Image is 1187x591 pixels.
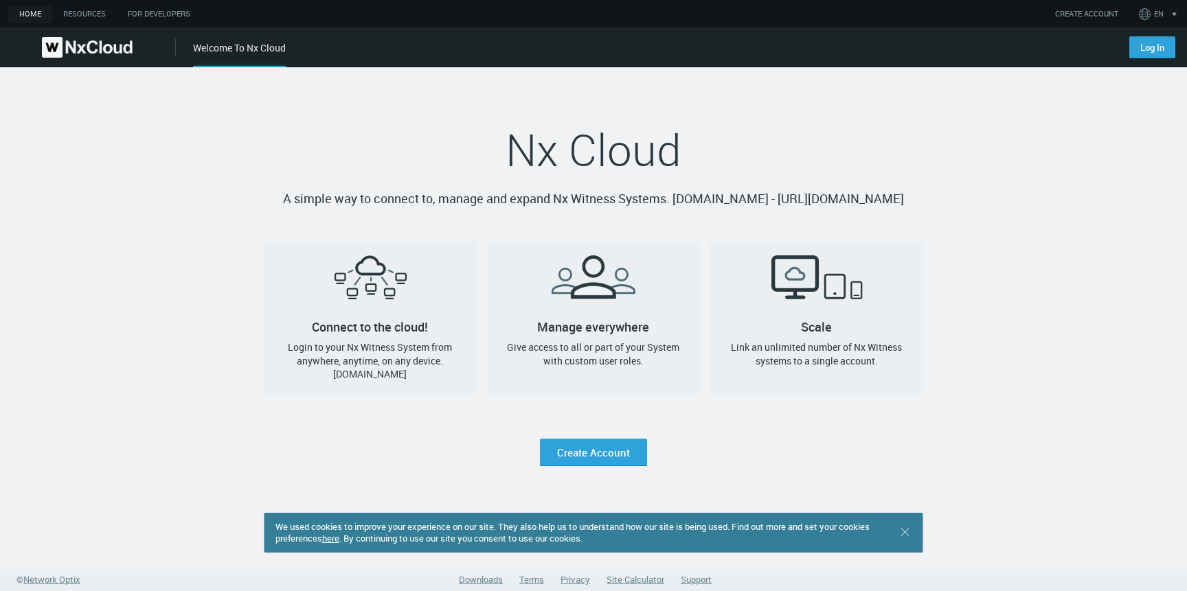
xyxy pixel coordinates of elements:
a: Connect to the cloud!Login to your Nx Witness System from anywhere, anytime, on any device. [DOMA... [264,242,477,395]
h4: Link an unlimited number of Nx Witness systems to a single account. [721,340,912,367]
h2: Connect to the cloud! [264,242,477,327]
span: . By continuing to use our site you consent to use our cookies. [339,532,583,544]
a: For Developers [117,5,201,23]
span: Nx Cloud [506,120,681,179]
a: ScaleLink an unlimited number of Nx Witness systems to a single account. [710,242,923,395]
h2: Scale [710,242,923,327]
a: Privacy [561,573,590,586]
a: CREATE ACCOUNT [1055,8,1118,20]
span: EN [1154,8,1164,20]
h4: Login to your Nx Witness System from anywhere, anytime, on any device. [DOMAIN_NAME] [275,340,466,381]
a: Terms [519,573,544,586]
span: We used cookies to improve your experience on our site. They also help us to understand how our s... [275,520,870,544]
h4: Give access to all or part of your System with custom user roles. [498,340,688,367]
a: Create Account [540,439,647,466]
p: A simple way to connect to, manage and expand Nx Witness Systems. [DOMAIN_NAME] - [URL][DOMAIN_NAME] [264,189,923,209]
a: here [322,532,339,544]
a: Downloads [459,573,503,586]
h2: Manage everywhere [487,242,699,327]
a: Manage everywhereGive access to all or part of your System with custom user roles. [487,242,699,395]
a: Resources [52,5,117,23]
span: Network Optix [23,573,80,586]
a: ©Network Optix [16,573,80,587]
img: Nx Cloud logo [42,37,133,58]
a: home [8,5,52,23]
button: EN [1136,3,1184,25]
a: Support [681,573,712,586]
a: Log In [1129,36,1175,58]
div: Welcome To Nx Cloud [193,40,286,67]
a: Site Calculator [607,573,664,586]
